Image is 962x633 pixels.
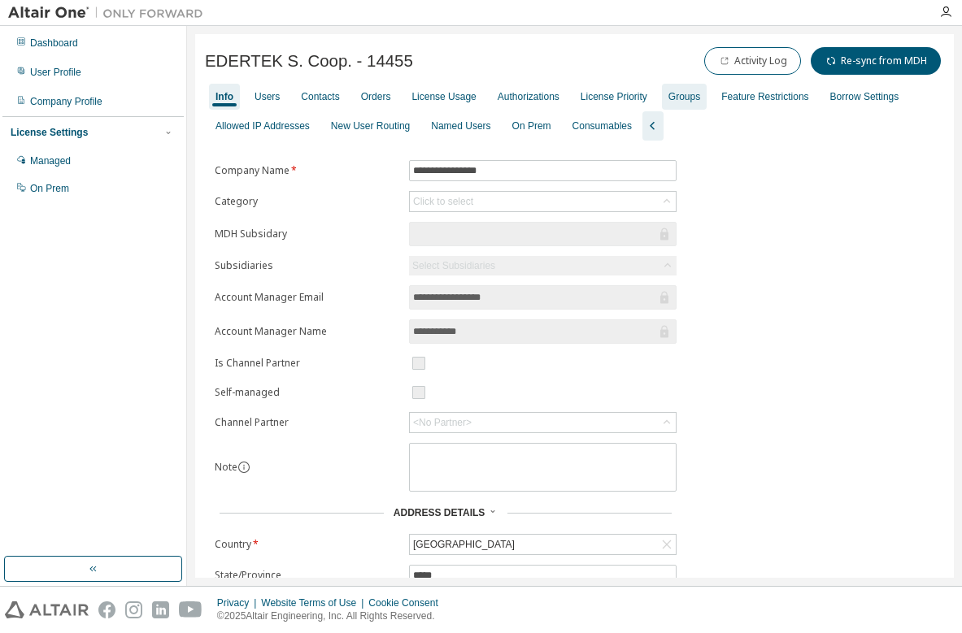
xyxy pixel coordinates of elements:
label: Note [215,460,237,474]
div: Managed [30,154,71,167]
div: Orders [361,90,391,103]
div: On Prem [512,119,551,132]
div: Website Terms of Use [261,596,368,609]
img: altair_logo.svg [5,601,89,618]
div: Select Subsidiaries [409,256,677,275]
div: Named Users [431,119,490,132]
div: Select Subsidiaries [412,259,495,272]
div: On Prem [30,182,69,195]
label: State/Province [215,569,399,582]
label: Account Manager Name [215,325,399,338]
button: information [237,461,250,474]
div: License Usage [411,90,476,103]
div: Dashboard [30,37,78,50]
label: Self-managed [215,386,399,399]
div: User Profile [30,66,81,79]
label: Country [215,538,399,551]
button: Re-sync from MDH [811,47,941,75]
div: Authorizations [498,90,559,103]
span: EDERTEK S. Coop. - 14455 [205,52,413,71]
div: License Settings [11,126,88,139]
img: instagram.svg [125,601,142,618]
label: Category [215,195,399,208]
div: License Priority [581,90,647,103]
div: Consumables [572,119,632,132]
div: Groups [668,90,700,103]
div: <No Partner> [410,413,676,432]
div: Company Profile [30,95,102,108]
div: Click to select [410,192,676,211]
button: Activity Log [704,47,801,75]
div: <No Partner> [413,416,472,429]
label: Subsidiaries [215,259,399,272]
label: Account Manager Email [215,291,399,304]
div: Privacy [217,596,261,609]
img: facebook.svg [98,601,115,618]
div: Feature Restrictions [721,90,808,103]
div: New User Routing [331,119,410,132]
label: Is Channel Partner [215,357,399,370]
div: Allowed IP Addresses [215,119,310,132]
span: Address Details [394,507,485,518]
div: Cookie Consent [368,596,447,609]
div: Contacts [301,90,339,103]
div: [GEOGRAPHIC_DATA] [410,535,676,554]
div: Borrow Settings [830,90,899,103]
p: © 2025 Altair Engineering, Inc. All Rights Reserved. [217,609,448,623]
img: linkedin.svg [152,601,169,618]
div: Users [255,90,280,103]
div: [GEOGRAPHIC_DATA] [411,535,517,553]
img: youtube.svg [179,601,202,618]
div: Info [215,90,233,103]
label: MDH Subsidary [215,228,399,241]
div: Click to select [413,195,473,208]
label: Company Name [215,164,399,177]
label: Channel Partner [215,416,399,429]
img: Altair One [8,5,211,21]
